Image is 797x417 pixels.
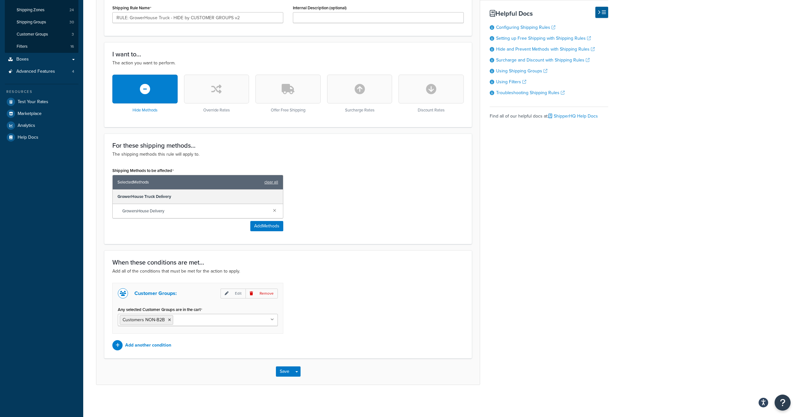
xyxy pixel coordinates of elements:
[5,29,78,40] li: Customer Groups
[17,7,44,13] span: Shipping Zones
[112,5,151,11] label: Shipping Rule Name
[221,289,246,298] p: Edit
[117,178,261,187] span: Selected Methods
[5,29,78,40] a: Customer Groups3
[72,69,74,74] span: 4
[18,135,38,140] span: Help Docs
[18,123,35,128] span: Analytics
[246,289,278,298] p: Remove
[496,46,595,53] a: Hide and Prevent Methods with Shipping Rules
[69,20,74,25] span: 30
[327,75,392,113] div: Surcharge Rates
[112,168,174,173] label: Shipping Methods to be affected
[5,66,78,78] a: Advanced Features4
[5,89,78,94] div: Resources
[69,7,74,13] span: 24
[5,66,78,78] li: Advanced Features
[112,75,178,113] div: Hide Methods
[5,41,78,53] li: Filters
[17,44,28,49] span: Filters
[496,78,526,85] a: Using Filters
[5,53,78,65] a: Boxes
[548,113,598,119] a: ShipperHQ Help Docs
[496,89,565,96] a: Troubleshooting Shipping Rules
[112,142,464,149] h3: For these shipping methods...
[16,69,55,74] span: Advanced Features
[5,108,78,119] a: Marketplace
[118,307,202,312] label: Any selected Customer Groups are in the cart
[125,341,171,350] p: Add another condition
[16,57,29,62] span: Boxes
[112,51,464,58] h3: I want to...
[17,20,46,25] span: Shipping Groups
[70,44,74,49] span: 16
[112,151,464,158] p: The shipping methods this rule will apply to.
[293,5,347,10] label: Internal Description (optional)
[184,75,249,113] div: Override Rates
[112,259,464,266] h3: When these conditions are met...
[775,395,791,411] button: Open Resource Center
[255,75,321,113] div: Offer Free Shipping
[5,96,78,108] a: Test Your Rates
[72,32,74,37] span: 3
[5,4,78,16] li: Shipping Zones
[5,4,78,16] a: Shipping Zones24
[595,7,608,18] button: Hide Help Docs
[5,41,78,53] a: Filters16
[398,75,464,113] div: Discount Rates
[5,16,78,28] li: Shipping Groups
[496,24,555,31] a: Configuring Shipping Rules
[113,190,283,204] div: GrowerHouse Truck Delivery
[496,68,547,74] a: Using Shipping Groups
[250,221,283,231] button: AddMethods
[5,16,78,28] a: Shipping Groups30
[122,207,268,216] span: GrowersHouse Delivery
[496,35,591,42] a: Setting up Free Shipping with Shipping Rules
[5,120,78,131] a: Analytics
[18,111,42,117] span: Marketplace
[112,268,464,275] p: Add all of the conditions that must be met for the action to apply.
[112,60,464,67] p: The action you want to perform.
[496,57,590,63] a: Surcharge and Discount with Shipping Rules
[490,10,608,17] h3: Helpful Docs
[18,99,48,105] span: Test Your Rates
[490,107,608,121] div: Find all of our helpful docs at:
[17,32,48,37] span: Customer Groups
[264,178,278,187] a: clear all
[5,132,78,143] a: Help Docs
[123,316,165,323] span: Customers NON-B2B
[134,289,177,298] p: Customer Groups:
[276,366,293,377] button: Save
